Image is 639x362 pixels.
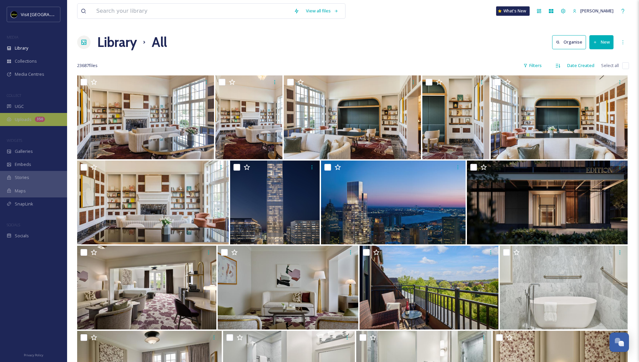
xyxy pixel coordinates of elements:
[97,32,137,52] a: Library
[15,71,44,77] span: Media Centres
[15,161,31,168] span: Embeds
[15,148,33,155] span: Galleries
[7,93,21,98] span: COLLECT
[24,353,43,357] span: Privacy Policy
[15,174,29,181] span: Stories
[520,59,545,72] div: Filters
[218,246,358,329] img: Junior Suite Bathroom 2 (3).jpg
[564,59,598,72] div: Date Created
[303,4,342,17] a: View all files
[77,246,216,329] img: Junior Suite Bathroom 2 (4).jpg
[230,161,319,244] img: Hudsons-ExteriorResiHero-20240328.jpg
[360,246,498,329] img: Junior Suite Bathroom 2 (2).jpg
[321,161,466,244] img: Hudsons-ExteriorResiTopofTower-20240327-002.jpg
[21,11,73,17] span: Visit [GEOGRAPHIC_DATA]
[284,75,421,159] img: LIBRARY (4).jpg
[467,161,628,244] img: Hudsons-ExteriorResiStreetArrival-20240325.jpg
[11,11,17,18] img: VISIT%20DETROIT%20LOGO%20-%20BLACK%20BACKGROUND.png
[589,35,614,49] button: New
[552,35,589,49] a: Organise
[491,75,628,159] img: LIBRARY (6).jpg
[496,6,530,16] a: What's New
[15,201,33,207] span: SnapLink
[500,246,628,329] img: Junior Suite Bathroom 2 (5).jpg
[552,35,586,49] button: Organise
[422,75,489,159] img: LIBRARY (5).jpg
[7,35,18,40] span: MEDIA
[15,103,24,110] span: UGC
[93,4,290,18] input: Search your library
[77,62,98,69] span: 23687 file s
[15,58,37,64] span: Collections
[15,45,28,51] span: Library
[152,32,167,52] h1: All
[569,4,617,17] a: [PERSON_NAME]
[15,116,32,123] span: Uploads
[77,161,229,244] img: LIBRARY (8).jpg
[24,351,43,359] a: Privacy Policy
[215,75,282,159] img: LIBRARY (2).jpg
[35,117,45,122] div: 350
[580,8,614,14] span: [PERSON_NAME]
[7,138,22,143] span: WIDGETS
[601,62,619,69] span: Select all
[7,222,20,227] span: SOCIALS
[15,188,26,194] span: Maps
[77,75,214,159] img: LIBRARY (1).jpg
[609,333,629,352] button: Open Chat
[15,233,29,239] span: Socials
